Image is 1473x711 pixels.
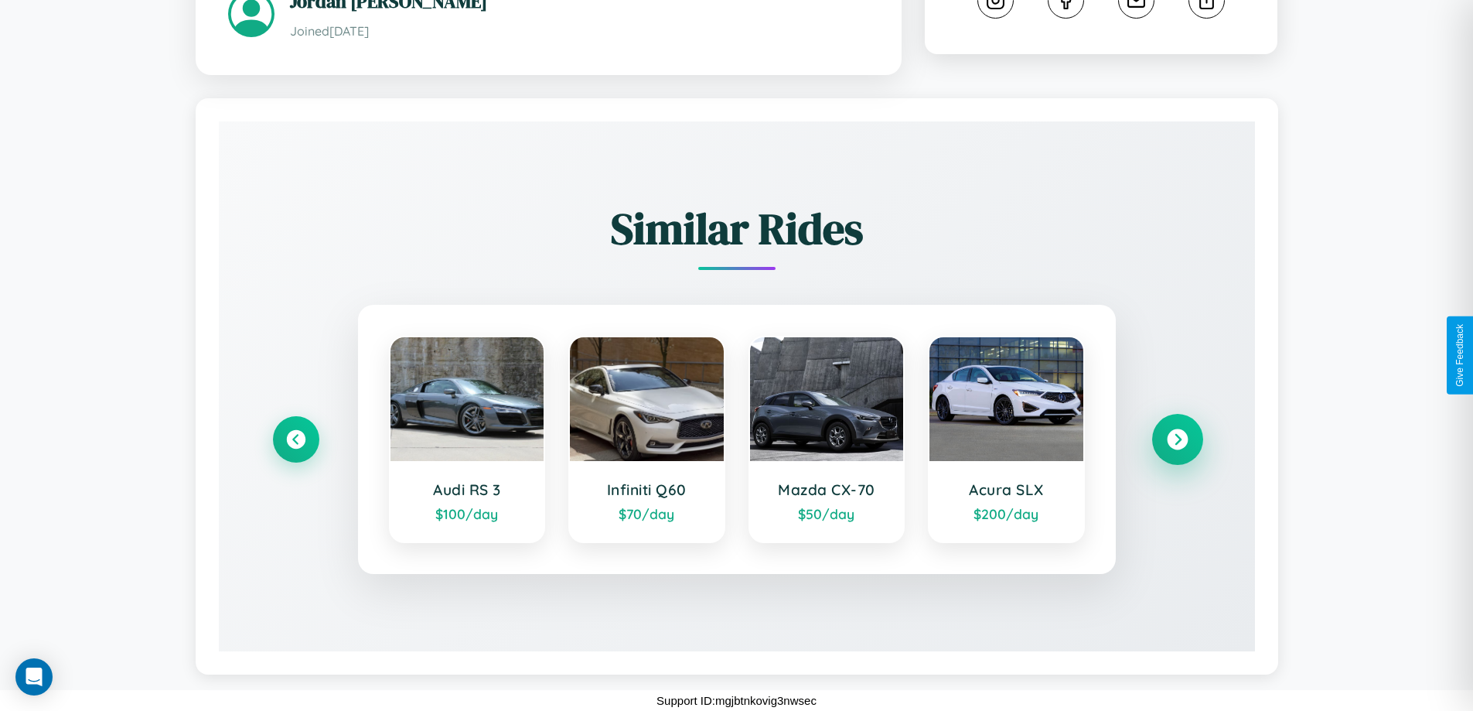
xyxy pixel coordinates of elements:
[273,199,1201,258] h2: Similar Rides
[585,480,708,499] h3: Infiniti Q60
[290,20,869,43] p: Joined [DATE]
[656,690,817,711] p: Support ID: mgjbtnkovig3nwsec
[585,505,708,522] div: $ 70 /day
[15,658,53,696] div: Open Intercom Messenger
[748,336,905,543] a: Mazda CX-70$50/day
[406,505,529,522] div: $ 100 /day
[928,336,1085,543] a: Acura SLX$200/day
[1454,324,1465,387] div: Give Feedback
[765,480,888,499] h3: Mazda CX-70
[389,336,546,543] a: Audi RS 3$100/day
[945,505,1068,522] div: $ 200 /day
[406,480,529,499] h3: Audi RS 3
[568,336,725,543] a: Infiniti Q60$70/day
[945,480,1068,499] h3: Acura SLX
[765,505,888,522] div: $ 50 /day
